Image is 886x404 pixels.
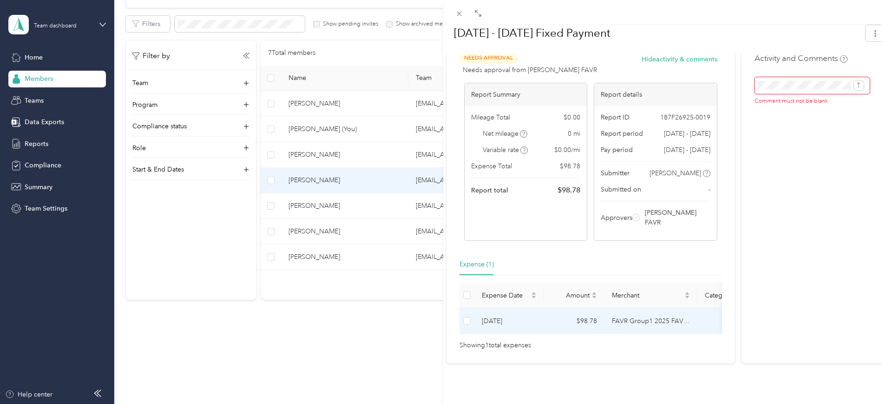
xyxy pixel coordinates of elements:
th: Category [697,283,790,308]
span: Mileage Total [471,113,510,122]
div: Comment must not be blank [755,97,870,106]
span: [DATE] - [DATE] [664,145,710,155]
span: [PERSON_NAME] FAVR [645,208,709,227]
span: $ 98.78 [560,161,580,171]
span: Expense Total [471,161,512,171]
span: caret-up [591,291,597,296]
td: FAVR Group1 2025 FAVR program [604,308,697,334]
td: 9-4-2025 [474,308,544,334]
span: Expense Date [482,291,529,299]
div: Expense (1) [459,259,494,270]
span: caret-up [684,291,690,296]
th: Merchant [604,283,697,308]
span: 0 mi [568,129,580,139]
span: caret-down [684,294,690,300]
span: Submitted on [601,185,641,194]
span: $ 0.00 [564,113,580,122]
span: caret-down [591,294,597,300]
span: Pay period [601,145,633,155]
span: $ 98.78 [558,185,580,196]
span: [PERSON_NAME] [650,168,701,178]
span: Needs Approval [459,53,518,63]
span: Approvers [601,213,632,223]
span: Needs approval from [PERSON_NAME] FAVR [463,65,597,75]
span: $ 0.00 / mi [554,145,580,155]
button: Hideactivity & comments [642,54,717,64]
iframe: Everlance-gr Chat Button Frame [834,352,886,404]
th: Amount [544,283,604,308]
span: Category [705,291,775,299]
span: - [709,185,710,194]
span: Variable rate [483,145,528,155]
span: Showing 1 total expenses [459,340,531,351]
th: Expense Date [474,283,544,308]
span: Report ID [601,113,630,122]
span: Report period [601,129,643,139]
div: Report Summary [465,83,587,106]
span: [DATE] - [DATE] [664,129,710,139]
span: Submitter [601,168,630,178]
td: $98.78 [544,308,604,334]
h4: Activity and Comments [755,53,847,64]
span: Amount [551,291,590,299]
div: Report details [594,83,716,106]
h1: Aug 16 - 31, 2025 Fixed Payment [444,22,860,44]
span: 187F26925-0019 [660,113,710,122]
span: caret-down [531,294,537,300]
span: Net mileage [483,129,528,139]
span: Merchant [612,291,683,299]
span: Report total [471,185,508,195]
span: caret-up [531,291,537,296]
